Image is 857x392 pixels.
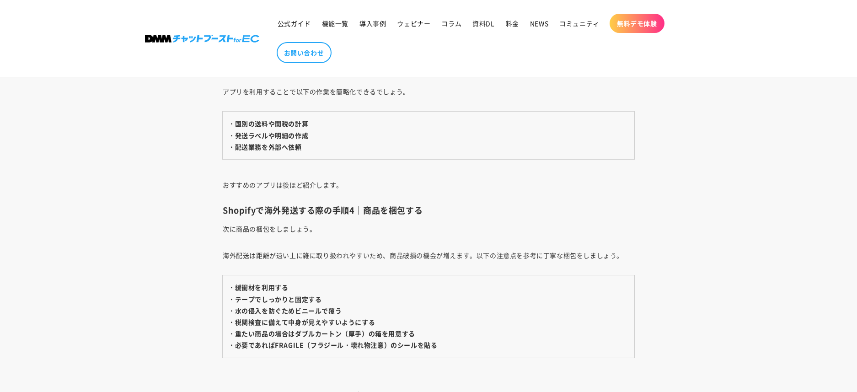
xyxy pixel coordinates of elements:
[559,19,600,27] span: コミュニティ
[436,14,467,33] a: コラム
[228,317,375,327] strong: ・税関検査に備えて中身が見えやすいようにする
[277,42,332,63] a: お問い合わせ
[223,205,634,215] h3: Shopifyで海外発送する際の手順4｜商品を梱包する
[617,19,657,27] span: 無料デモ体験
[223,166,634,191] p: おすすめのアプリは後ほど紹介します。
[223,249,634,262] p: 海外配送は距離が遠い上に雑に取り扱われやすいため、商品破損の機会が増えます。以下の注意点を参考に丁寧な梱包をしましょう。
[272,14,316,33] a: 公式ガイド
[228,340,437,349] strong: ・必要であればFRAGILE（フラジール・壊れ物注意）のシールを貼る
[354,14,391,33] a: 導入事例
[316,14,354,33] a: 機能一覧
[506,19,519,27] span: 料金
[472,19,494,27] span: 資料DL
[145,35,259,43] img: 株式会社DMM Boost
[610,14,664,33] a: 無料デモ体験
[228,295,321,304] strong: ・テープでしっかりと固定する
[228,306,342,315] strong: ・水の侵入を防ぐためビニールで覆う
[391,14,436,33] a: ウェビナー
[397,19,430,27] span: ウェビナー
[223,222,634,235] p: 次に商品の梱包をしましょう。
[530,19,548,27] span: NEWS
[223,85,634,98] p: アプリを利用することで以下の作業を簡略化できるでしょう。
[525,14,554,33] a: NEWS
[228,329,415,338] strong: ・重たい商品の場合はダブルカートン（厚手）の箱を用意する
[322,19,348,27] span: 機能一覧
[441,19,461,27] span: コラム
[278,19,311,27] span: 公式ガイド
[500,14,525,33] a: 料金
[554,14,605,33] a: コミュニティ
[228,142,302,151] strong: ・配送業務を外部へ依頼
[284,48,324,57] span: お問い合わせ
[359,19,386,27] span: 導入事例
[467,14,500,33] a: 資料DL
[228,283,288,292] strong: ・緩衝材を利用する
[228,131,308,140] strong: ・発送ラベルや明細の作成
[228,119,308,128] strong: ・国別の送料や関税の計算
